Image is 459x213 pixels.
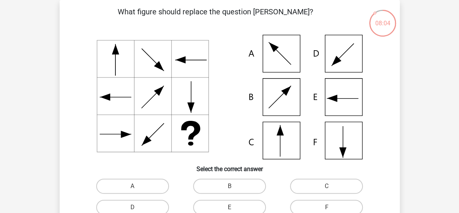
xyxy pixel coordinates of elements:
[368,9,397,28] div: 08:04
[72,159,388,173] h6: Select the correct answer
[193,179,266,194] label: B
[96,179,169,194] label: A
[290,179,363,194] label: C
[72,6,359,29] p: What figure should replace the question [PERSON_NAME]?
